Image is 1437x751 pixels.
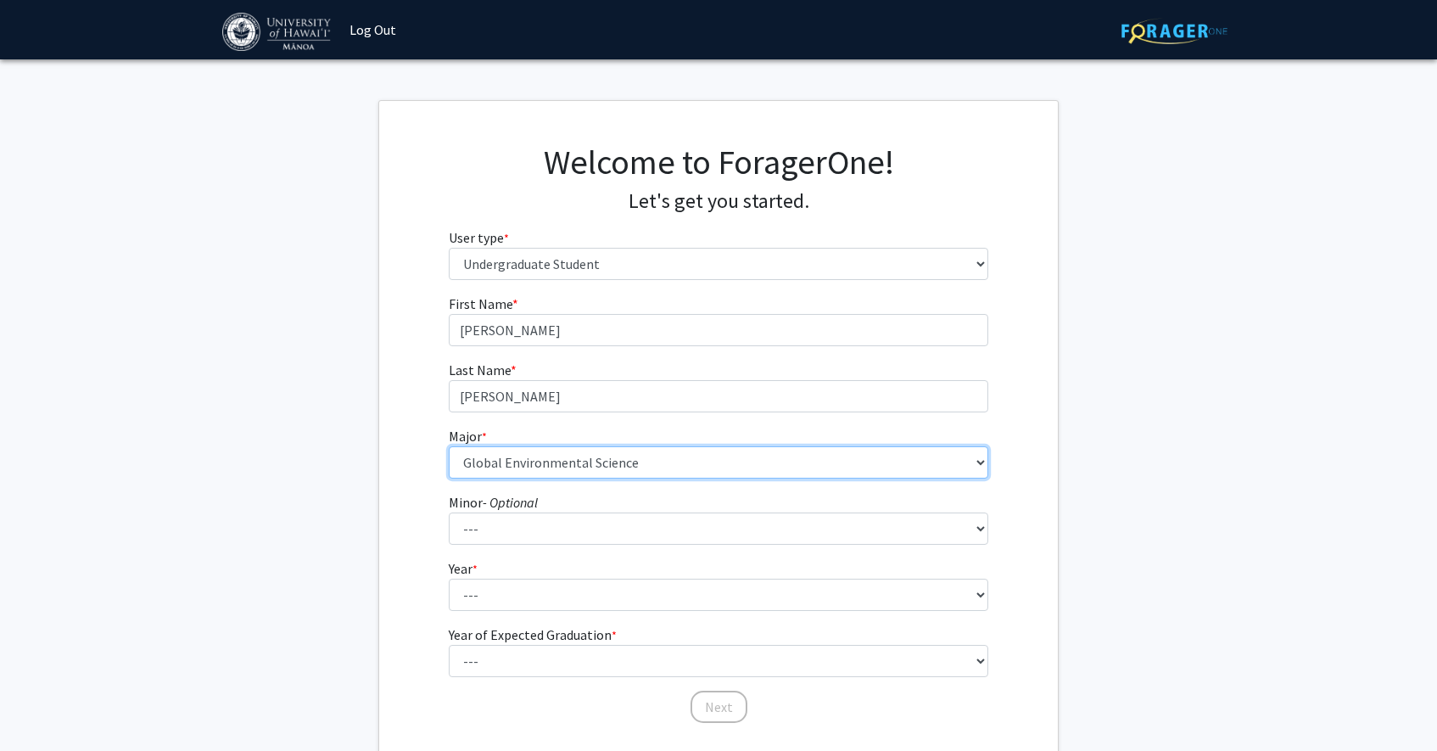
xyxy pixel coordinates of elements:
button: Next [691,691,747,723]
label: Year of Expected Graduation [449,625,617,645]
h1: Welcome to ForagerOne! [449,142,989,182]
i: - Optional [483,494,538,511]
iframe: Chat [13,675,72,738]
label: Year [449,558,478,579]
label: Major [449,426,487,446]
img: ForagerOne Logo [1121,18,1227,44]
span: First Name [449,295,512,312]
label: Minor [449,492,538,513]
span: Last Name [449,361,511,378]
label: User type [449,227,509,248]
img: University of Hawaiʻi at Mānoa Logo [222,13,334,51]
h4: Let's get you started. [449,189,989,214]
